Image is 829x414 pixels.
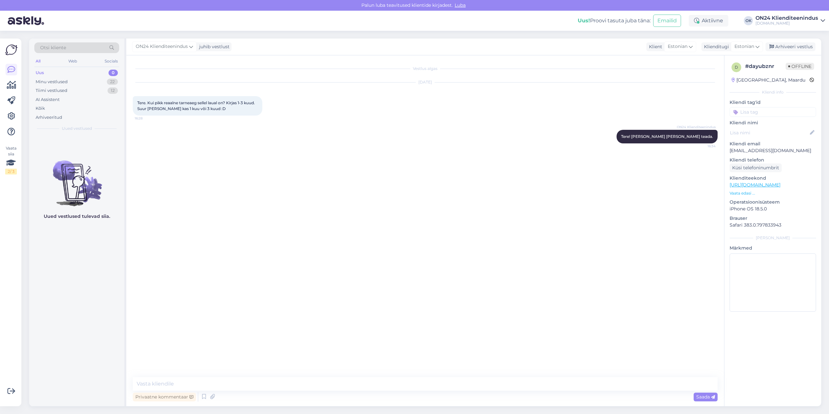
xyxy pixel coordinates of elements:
img: Askly Logo [5,44,17,56]
span: Uued vestlused [62,126,92,131]
span: 16:34 [691,144,716,149]
b: Uus! [578,17,590,24]
a: ON24 Klienditeenindus[DOMAIN_NAME] [755,16,825,26]
span: d [735,65,738,70]
span: ON24 Klienditeenindus [677,125,716,129]
p: Uued vestlused tulevad siia. [44,213,110,220]
div: Küsi telefoninumbrit [730,163,782,172]
p: iPhone OS 18.5.0 [730,206,816,212]
div: [DOMAIN_NAME] [755,21,818,26]
span: Saada [696,394,715,400]
span: ON24 Klienditeenindus [136,43,188,50]
img: No chats [29,149,124,207]
div: 2 / 3 [5,169,17,174]
div: Arhiveeri vestlus [766,42,815,51]
span: Luba [453,2,468,8]
p: Kliendi email [730,140,816,147]
span: Offline [786,63,814,70]
div: Minu vestlused [36,79,68,85]
p: Safari 383.0.797833943 [730,222,816,229]
div: ON24 Klienditeenindus [755,16,818,21]
span: 16:28 [135,116,159,121]
span: Tere! [PERSON_NAME] [PERSON_NAME] teada. [621,134,713,139]
div: All [34,57,42,65]
div: Arhiveeritud [36,114,62,121]
div: Vestlus algas [133,66,718,72]
div: AI Assistent [36,96,60,103]
div: Privaatne kommentaar [133,393,196,401]
div: [DATE] [133,79,718,85]
div: Web [67,57,78,65]
p: Klienditeekond [730,175,816,182]
div: Tiimi vestlused [36,87,67,94]
div: 12 [108,87,118,94]
input: Lisa nimi [730,129,809,136]
div: Vaata siia [5,145,17,174]
div: 0 [108,70,118,76]
span: Estonian [668,43,687,50]
span: Tere. Kui pikk reaalne tarneaeg sellel laual on? Kirjas 1-3 kuud. Suur [PERSON_NAME] kas 1 kuu võ... [137,100,256,111]
div: Klient [646,43,662,50]
p: Kliendi nimi [730,119,816,126]
div: Kõik [36,105,45,112]
p: Operatsioonisüsteem [730,199,816,206]
p: [EMAIL_ADDRESS][DOMAIN_NAME] [730,147,816,154]
div: Aktiivne [689,15,728,27]
input: Lisa tag [730,107,816,117]
div: Socials [103,57,119,65]
div: [GEOGRAPHIC_DATA], Maardu [732,77,805,84]
p: Märkmed [730,245,816,252]
div: Klienditugi [701,43,729,50]
p: Vaata edasi ... [730,190,816,196]
span: Otsi kliente [40,44,66,51]
div: # dayubznr [745,62,786,70]
div: [PERSON_NAME] [730,235,816,241]
a: [URL][DOMAIN_NAME] [730,182,780,188]
button: Emailid [653,15,681,27]
div: Uus [36,70,44,76]
div: 22 [107,79,118,85]
div: juhib vestlust [197,43,230,50]
div: OK [744,16,753,25]
span: Estonian [734,43,754,50]
p: Brauser [730,215,816,222]
div: Kliendi info [730,89,816,95]
p: Kliendi telefon [730,157,816,163]
div: Proovi tasuta juba täna: [578,17,651,25]
p: Kliendi tag'id [730,99,816,106]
